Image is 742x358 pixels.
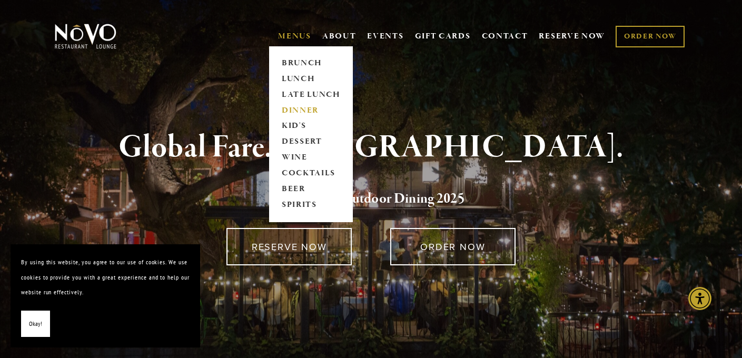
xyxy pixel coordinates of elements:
[278,71,344,87] a: LUNCH
[278,150,344,166] a: WINE
[278,182,344,197] a: BEER
[278,87,344,103] a: LATE LUNCH
[72,188,670,210] h2: 5
[278,190,458,210] a: Voted Best Outdoor Dining 202
[53,23,118,49] img: Novo Restaurant &amp; Lounge
[278,103,344,118] a: DINNER
[11,244,200,347] section: Cookie banner
[616,26,685,47] a: ORDER NOW
[688,287,711,310] div: Accessibility Menu
[278,31,311,42] a: MENUS
[415,26,471,46] a: GIFT CARDS
[278,134,344,150] a: DESSERT
[278,166,344,182] a: COCKTAILS
[278,118,344,134] a: KID'S
[390,228,516,265] a: ORDER NOW
[278,197,344,213] a: SPIRITS
[21,311,50,337] button: Okay!
[118,127,624,167] strong: Global Fare. [GEOGRAPHIC_DATA].
[21,255,190,300] p: By using this website, you agree to our use of cookies. We use cookies to provide you with a grea...
[322,31,357,42] a: ABOUT
[367,31,403,42] a: EVENTS
[482,26,528,46] a: CONTACT
[29,316,42,332] span: Okay!
[278,55,344,71] a: BRUNCH
[226,228,352,265] a: RESERVE NOW
[539,26,605,46] a: RESERVE NOW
